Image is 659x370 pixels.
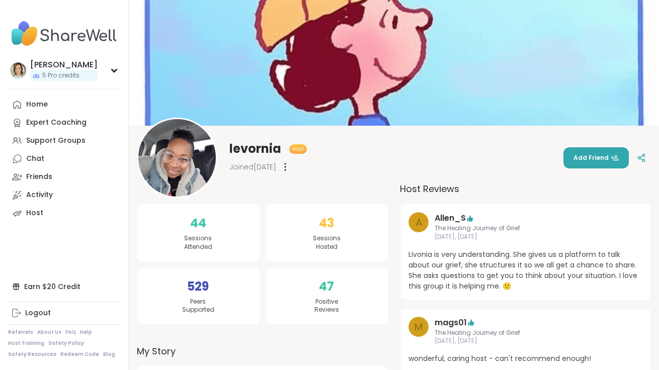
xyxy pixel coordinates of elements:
[26,190,53,200] div: Activity
[48,340,84,347] a: Safety Policy
[26,208,43,218] div: Host
[292,145,304,153] span: Host
[10,62,26,78] img: Charlie_Lovewitch
[26,172,52,182] div: Friends
[8,114,120,132] a: Expert Coaching
[435,329,616,337] span: The Healing Journey of Grief
[25,308,51,318] div: Logout
[8,277,120,296] div: Earn $20 Credit
[80,329,92,336] a: Help
[435,337,616,345] span: [DATE], [DATE]
[60,351,99,358] a: Redeem Code
[187,277,209,296] span: 529
[229,141,281,157] span: levornia
[138,119,216,197] img: levornia
[42,71,79,80] span: 5 Pro credits
[435,212,466,224] a: Allen_S
[314,298,339,315] span: Positive Reviews
[408,212,429,241] a: A
[8,351,56,358] a: Safety Resources
[190,214,206,232] span: 44
[26,118,87,128] div: Expert Coaching
[26,136,86,146] div: Support Groups
[229,162,276,172] span: Joined [DATE]
[8,96,120,114] a: Home
[184,234,212,251] span: Sessions Attended
[8,329,33,336] a: Referrals
[435,317,467,329] a: mags01
[408,353,642,364] span: wonderful, caring host - can't recommend enough!
[8,150,120,168] a: Chat
[313,234,341,251] span: Sessions Hosted
[573,153,619,162] span: Add Friend
[319,277,334,296] span: 47
[414,319,423,334] span: m
[416,215,422,230] span: A
[182,298,214,315] span: Peers Supported
[435,233,616,241] span: [DATE], [DATE]
[8,168,120,186] a: Friends
[26,100,48,110] div: Home
[137,344,388,358] label: My Story
[563,147,629,168] button: Add Friend
[8,16,120,51] img: ShareWell Nav Logo
[37,329,61,336] a: About Us
[408,317,429,346] a: m
[435,224,616,233] span: The Healing Journey of Grief
[26,154,44,164] div: Chat
[8,304,120,322] a: Logout
[8,340,44,347] a: Host Training
[8,204,120,222] a: Host
[8,186,120,204] a: Activity
[103,351,115,358] a: Blog
[65,329,76,336] a: FAQ
[8,132,120,150] a: Support Groups
[408,249,642,292] span: Livonia is very understanding. She gives us a platform to talk about our grief, she structures it...
[30,59,98,70] div: [PERSON_NAME]
[319,214,334,232] span: 43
